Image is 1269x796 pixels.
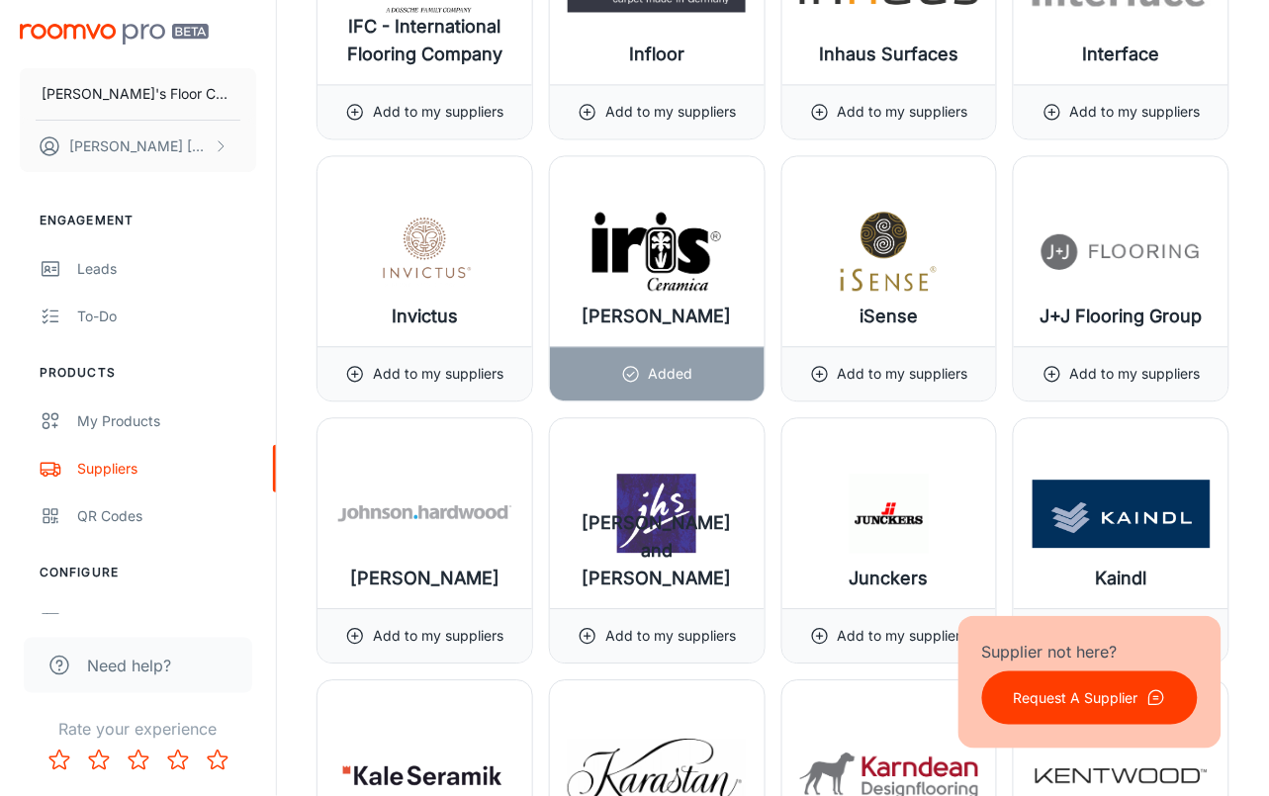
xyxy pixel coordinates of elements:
[838,363,968,385] p: Add to my suppliers
[20,121,256,172] button: [PERSON_NAME] [PERSON_NAME]
[16,717,260,741] p: Rate your experience
[158,741,198,780] button: Rate 4 star
[838,625,968,647] p: Add to my suppliers
[333,13,516,68] h6: IFC - International Flooring Company
[860,303,918,330] h6: iSense
[1070,363,1201,385] p: Add to my suppliers
[583,303,732,330] h6: [PERSON_NAME]
[42,83,234,105] p: [PERSON_NAME]'s Floor Covering Inc
[568,212,746,291] img: Iris Ceramica
[629,41,684,68] h6: Infloor
[373,625,503,647] p: Add to my suppliers
[87,654,171,677] span: Need help?
[605,101,736,123] p: Add to my suppliers
[77,505,256,527] div: QR Codes
[1041,303,1203,330] h6: J+J Flooring Group
[373,363,503,385] p: Add to my suppliers
[1014,687,1138,709] p: Request A Supplier
[198,741,237,780] button: Rate 5 star
[77,258,256,280] div: Leads
[69,135,209,157] p: [PERSON_NAME] [PERSON_NAME]
[982,671,1198,725] button: Request A Supplier
[77,458,256,480] div: Suppliers
[77,410,256,432] div: My Products
[20,68,256,120] button: [PERSON_NAME]'s Floor Covering Inc
[392,303,458,330] h6: Invictus
[1096,565,1147,592] h6: Kaindl
[373,101,503,123] p: Add to my suppliers
[77,306,256,327] div: To-do
[850,565,929,592] h6: Junckers
[79,741,119,780] button: Rate 2 star
[819,41,958,68] h6: Inhaus Surfaces
[566,509,749,592] h6: [PERSON_NAME] and [PERSON_NAME]
[982,640,1198,663] p: Supplier not here?
[800,212,978,291] img: iSense
[605,625,736,647] p: Add to my suppliers
[568,474,746,553] img: Joseph Hamilton and Seaton
[1070,101,1201,123] p: Add to my suppliers
[838,101,968,123] p: Add to my suppliers
[40,741,79,780] button: Rate 1 star
[649,363,693,385] p: Added
[119,741,158,780] button: Rate 3 star
[77,610,256,632] div: Roomvo Sites
[1033,212,1211,291] img: J+J Flooring Group
[335,212,513,291] img: Invictus
[350,565,499,592] h6: [PERSON_NAME]
[800,474,978,553] img: Junckers
[1083,41,1160,68] h6: Interface
[20,24,209,44] img: Roomvo PRO Beta
[335,474,513,553] img: Johnson Hardwood
[1033,474,1211,553] img: Kaindl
